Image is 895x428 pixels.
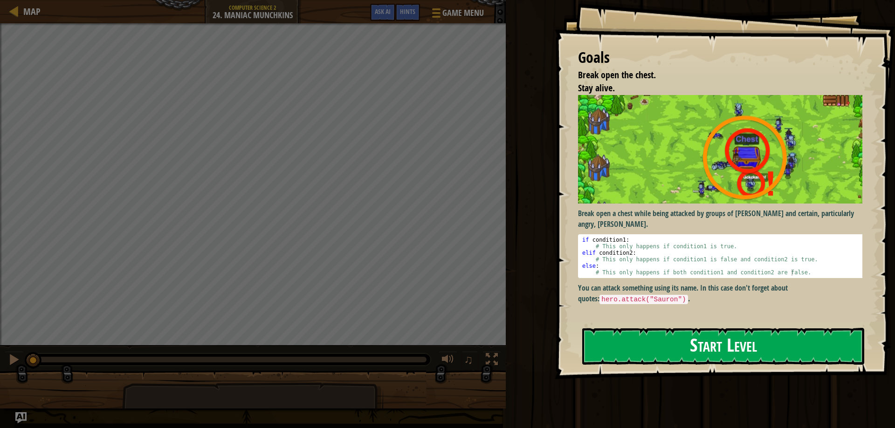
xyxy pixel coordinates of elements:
span: Game Menu [442,7,484,19]
li: Stay alive. [566,82,860,95]
button: Game Menu [425,4,489,26]
button: Toggle fullscreen [482,351,501,370]
button: Adjust volume [439,351,457,370]
a: Map [19,5,41,18]
span: Hints [400,7,415,16]
button: Ctrl + P: Pause [5,351,23,370]
span: Ask AI [375,7,391,16]
span: Map [23,5,41,18]
button: Ask AI [15,412,27,423]
p: Break open a chest while being attacked by groups of [PERSON_NAME] and certain, particularly angr... [578,208,870,230]
button: Start Level [582,328,864,365]
div: Goals [578,47,862,68]
span: ♫ [464,353,473,367]
img: Maniac munchkins [578,95,870,204]
button: ♫ [462,351,478,370]
code: hero.attack("Sauron") [599,295,688,304]
span: Stay alive. [578,82,615,94]
li: Break open the chest. [566,68,860,82]
button: Ask AI [370,4,395,21]
span: Break open the chest. [578,68,656,81]
p: You can attack something using its name. In this case don't forget about quotes: . [578,283,870,304]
